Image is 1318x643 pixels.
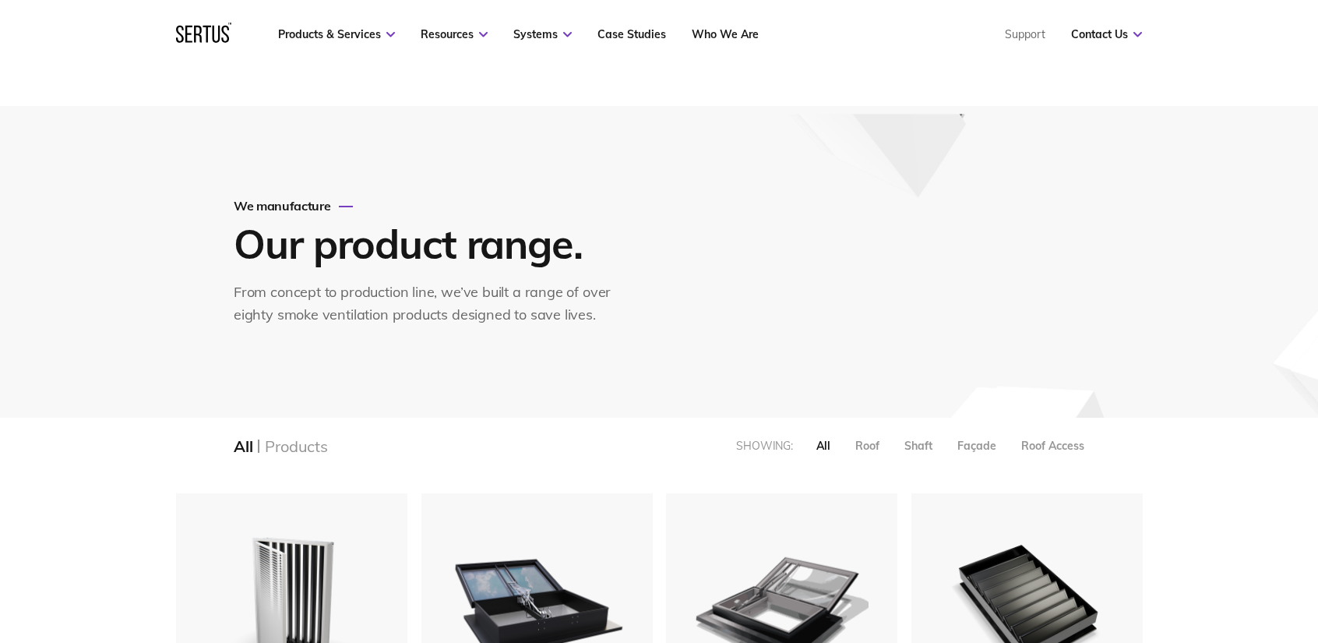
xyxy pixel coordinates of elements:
a: Systems [513,27,572,41]
div: Façade [957,439,996,453]
div: Shaft [904,439,932,453]
div: Roof [855,439,879,453]
div: All [816,439,830,453]
a: Products & Services [278,27,395,41]
div: Roof Access [1021,439,1084,453]
div: All [234,436,252,456]
div: From concept to production line, we’ve built a range of over eighty smoke ventilation products de... [234,281,627,327]
a: Resources [421,27,488,41]
div: Showing: [736,439,793,453]
a: Case Studies [597,27,666,41]
h1: Our product range. [234,218,623,269]
a: Who We Are [692,27,759,41]
div: Products [265,436,327,456]
a: Contact Us [1071,27,1142,41]
div: We manufacture [234,198,627,214]
a: Support [1005,27,1045,41]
